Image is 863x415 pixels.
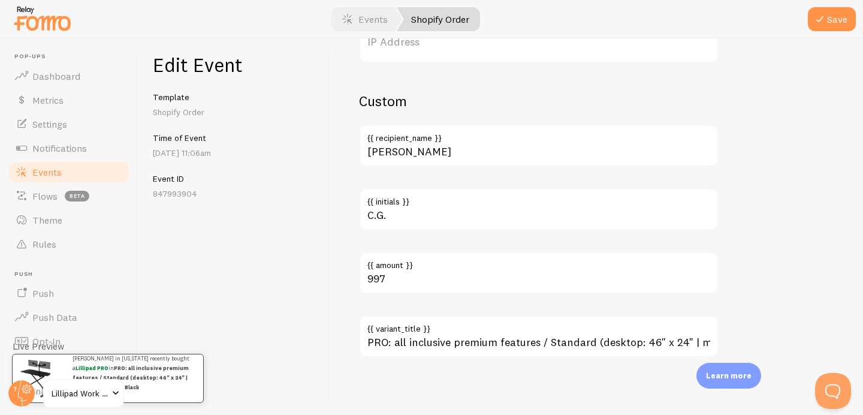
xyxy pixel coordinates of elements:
h5: Time of Event [153,133,315,143]
h5: Template [153,92,315,103]
a: Theme [7,208,131,232]
h2: Custom [359,92,719,110]
img: fomo-relay-logo-orange.svg [13,3,73,34]
span: Metrics [32,94,64,106]
a: Push Data [7,305,131,329]
p: [DATE] 11:06am [153,147,315,159]
span: Lillipad Work Solutions [52,386,108,401]
a: Flows beta [7,184,131,208]
h1: Edit Event [153,53,315,77]
span: Dashboard [32,70,80,82]
span: Pop-ups [14,53,131,61]
label: {{ variant_title }} [359,315,719,336]
span: Push Data [32,311,77,323]
a: Lillipad Work Solutions [43,379,124,408]
label: IP Address [359,21,719,63]
span: Notifications [32,142,87,154]
a: Settings [7,112,131,136]
h5: Event ID [153,173,315,184]
iframe: Help Scout Beacon - Open [815,373,851,409]
a: Notifications [7,136,131,160]
a: Events [7,160,131,184]
a: Dashboard [7,64,131,88]
p: Learn more [706,370,752,381]
a: Opt-In [7,329,131,353]
p: 847993904 [153,188,315,200]
a: Metrics [7,88,131,112]
span: Theme [32,214,62,226]
label: {{ recipient_name }} [359,125,719,145]
span: Settings [32,118,67,130]
span: Push [14,270,131,278]
span: Events [32,166,62,178]
span: beta [65,191,89,202]
label: {{ amount }} [359,252,719,272]
a: Rules [7,232,131,256]
span: Rules [32,238,56,250]
p: Shopify Order [153,106,315,118]
span: Flows [32,190,58,202]
span: Opt-In [32,335,61,347]
a: Push [7,281,131,305]
label: {{ initials }} [359,188,719,209]
div: Learn more [696,363,761,389]
span: Push [32,287,54,299]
